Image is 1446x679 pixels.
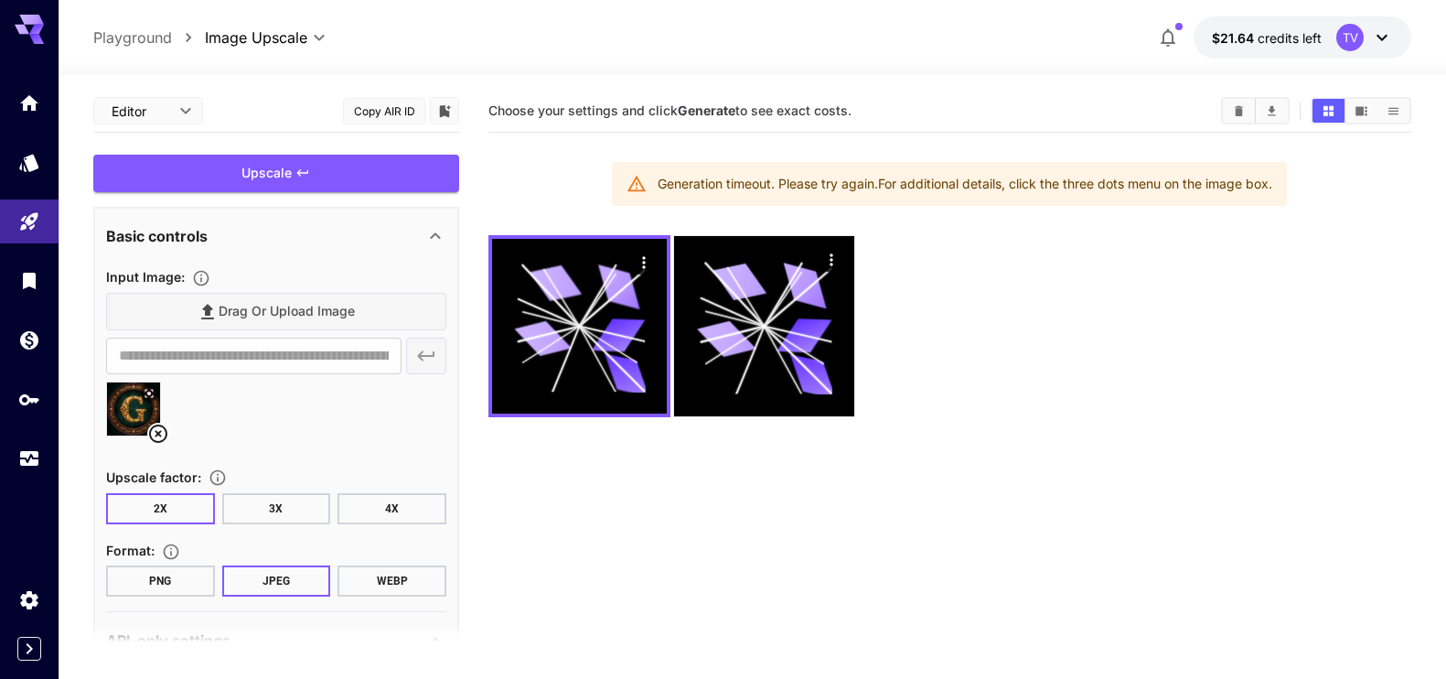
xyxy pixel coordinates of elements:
[1194,16,1411,59] button: $21.64173TV
[1256,99,1288,123] button: Download All
[18,588,40,611] div: Settings
[155,543,187,561] button: Choose the file format for the output image.
[1345,99,1377,123] button: Show media in video view
[106,225,208,247] p: Basic controls
[18,388,40,411] div: API Keys
[112,102,168,121] span: Editor
[93,27,205,48] nav: breadcrumb
[18,329,40,351] div: Wallet
[488,102,852,118] span: Choose your settings and click to see exact costs.
[222,493,331,524] button: 3X
[630,248,658,275] div: Actions
[1258,30,1322,46] span: credits left
[1221,97,1290,124] div: Clear AllDownload All
[658,167,1272,200] div: Generation timeout. Please try again. For additional details, click the three dots menu on the im...
[436,100,453,122] button: Add to library
[1336,24,1364,51] div: TV
[1311,97,1411,124] div: Show media in grid viewShow media in video viewShow media in list view
[106,214,446,258] div: Basic controls
[106,619,446,663] div: API-only settings
[93,27,172,48] a: Playground
[241,162,292,185] span: Upscale
[106,269,185,285] span: Input Image :
[222,566,331,597] button: JPEG
[678,102,735,118] b: Generate
[106,566,215,597] button: PNG
[93,155,459,192] button: Upscale
[106,469,201,485] span: Upscale factor :
[201,469,234,487] button: Choose the level of upscaling to be performed on the image.
[106,543,155,558] span: Format :
[337,566,446,597] button: WEBP
[343,98,425,124] button: Copy AIR ID
[18,151,40,174] div: Models
[17,637,41,661] button: Expand sidebar
[1377,99,1409,123] button: Show media in list view
[1223,99,1255,123] button: Clear All
[205,27,307,48] span: Image Upscale
[337,493,446,524] button: 4X
[1312,99,1344,123] button: Show media in grid view
[185,269,218,287] button: Specifies the input image to be processed.
[18,92,40,114] div: Home
[18,447,40,470] div: Usage
[1212,28,1322,48] div: $21.64173
[18,269,40,292] div: Library
[819,245,846,273] div: Actions
[1212,30,1258,46] span: $21.64
[106,493,215,524] button: 2X
[18,210,40,233] div: Playground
